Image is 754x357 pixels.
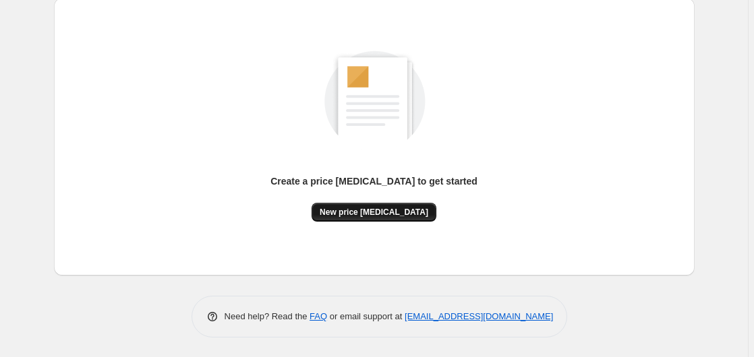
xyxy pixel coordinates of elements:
[320,207,428,218] span: New price [MEDICAL_DATA]
[225,311,310,321] span: Need help? Read the
[270,174,477,188] p: Create a price [MEDICAL_DATA] to get started
[327,311,405,321] span: or email support at
[310,311,327,321] a: FAQ
[405,311,553,321] a: [EMAIL_ADDRESS][DOMAIN_NAME]
[312,203,436,222] button: New price [MEDICAL_DATA]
